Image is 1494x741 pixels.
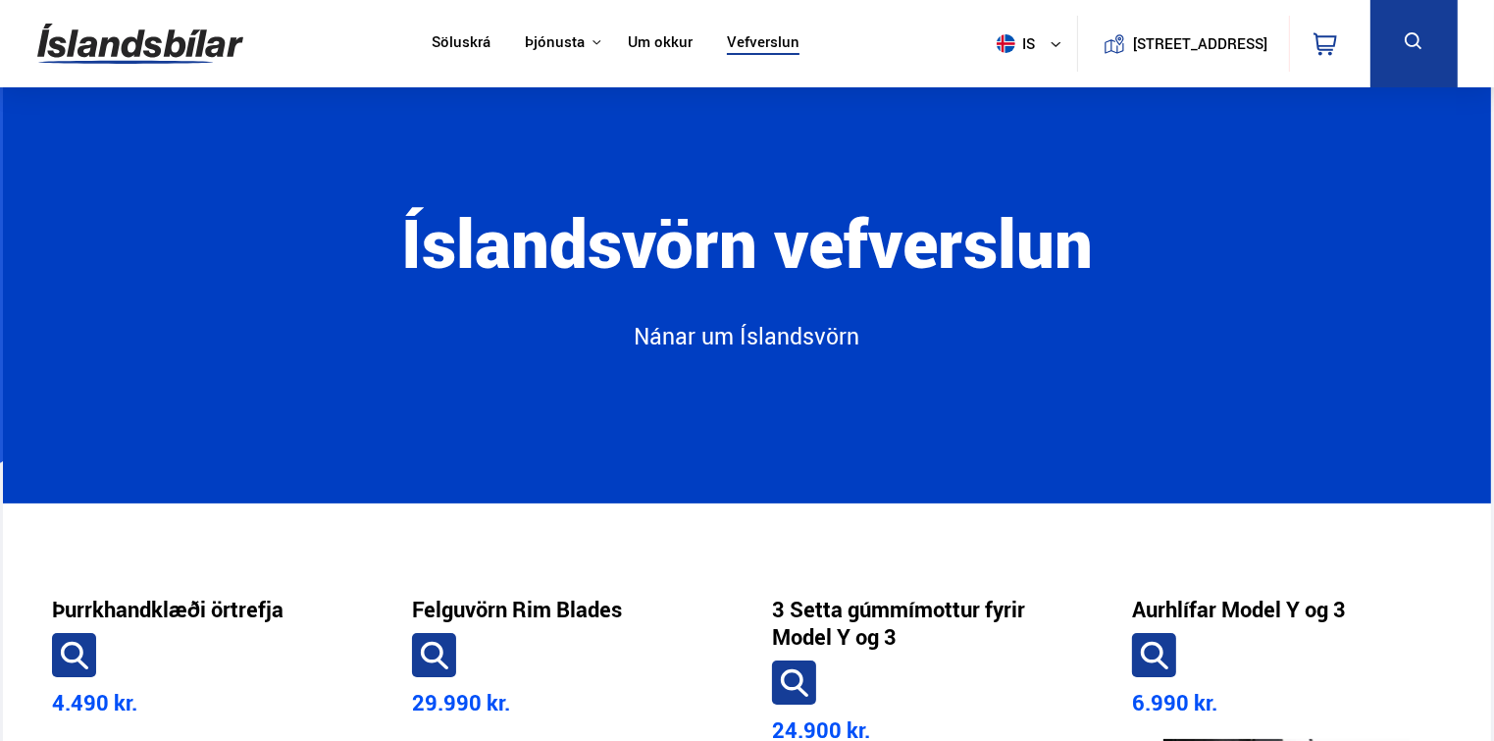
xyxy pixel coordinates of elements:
button: [STREET_ADDRESS] [1141,35,1261,52]
a: Nánar um Íslandsvörn [321,321,1173,369]
button: is [989,15,1077,73]
a: Um okkur [628,33,693,54]
span: is [989,34,1038,53]
a: Aurhlífar Model Y og 3 [1132,596,1346,623]
a: Söluskrá [432,33,490,54]
img: G0Ugv5HjCgRt.svg [37,12,243,76]
span: 29.990 kr. [412,688,510,716]
a: 3 Setta gúmmímottur fyrir Model Y og 3 [772,596,1081,651]
img: svg+xml;base64,PHN2ZyB4bWxucz0iaHR0cDovL3d3dy53My5vcmcvMjAwMC9zdmciIHdpZHRoPSI1MTIiIGhlaWdodD0iNT... [997,34,1015,53]
a: Felguvörn Rim Blades [412,596,622,623]
span: 6.990 kr. [1132,688,1217,716]
button: Opna LiveChat spjallviðmót [16,8,75,67]
a: Þurrkhandklæði örtrefja [52,596,283,623]
span: 4.490 kr. [52,688,137,716]
h1: Íslandsvörn vefverslun [214,205,1279,321]
a: Vefverslun [727,33,799,54]
button: Þjónusta [525,33,585,52]
a: [STREET_ADDRESS] [1088,16,1278,72]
